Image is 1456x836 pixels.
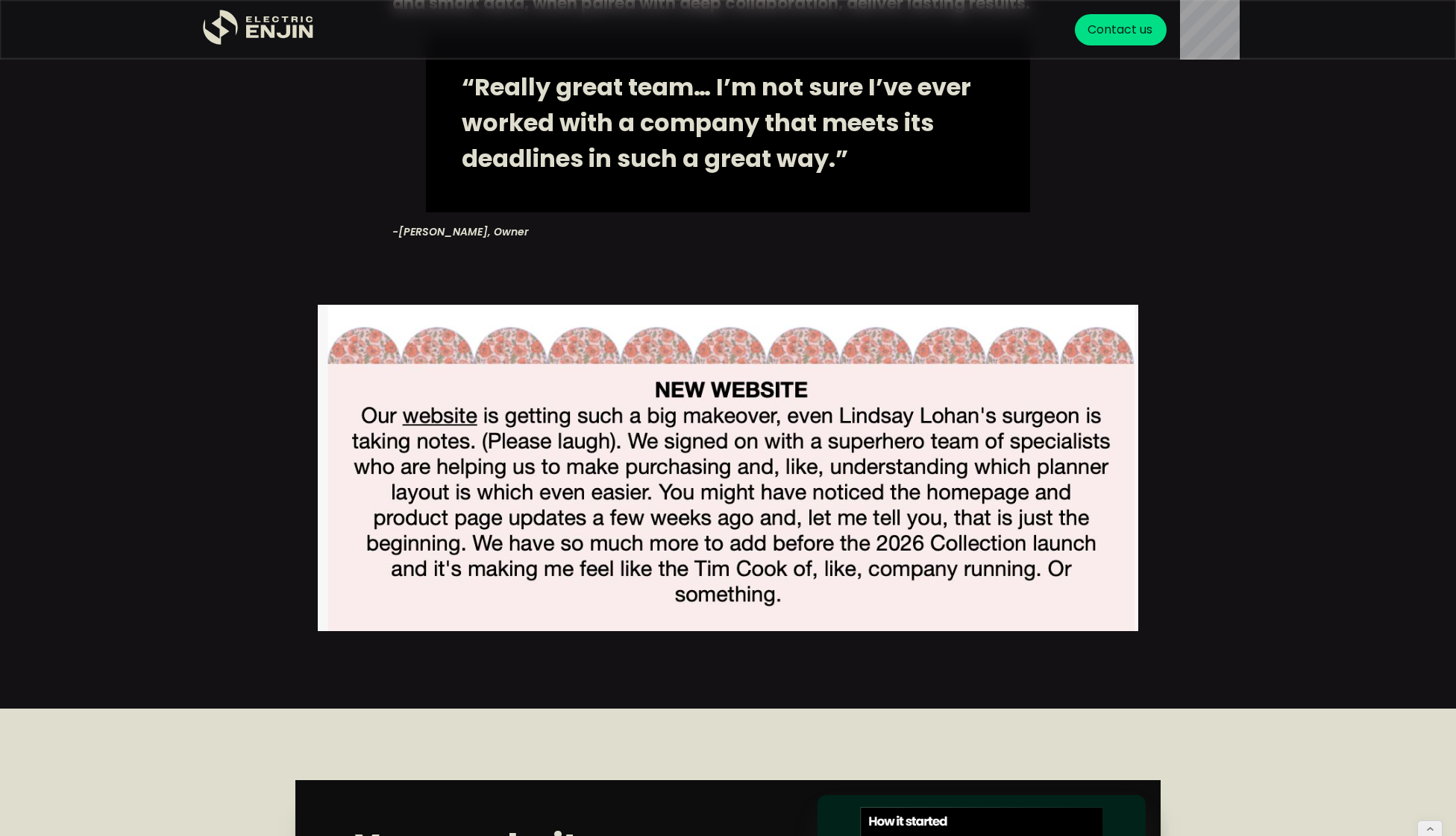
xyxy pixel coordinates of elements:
em: -[PERSON_NAME], Owner [392,224,529,239]
a: home [203,10,315,51]
div: Contact us [1088,21,1152,39]
img: Laurel Denise [318,305,1138,631]
strong: “Really great team… I’m not sure I’ve ever worked with a company that meets its deadlines in such... [462,70,971,175]
a: Contact us [1075,14,1167,45]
